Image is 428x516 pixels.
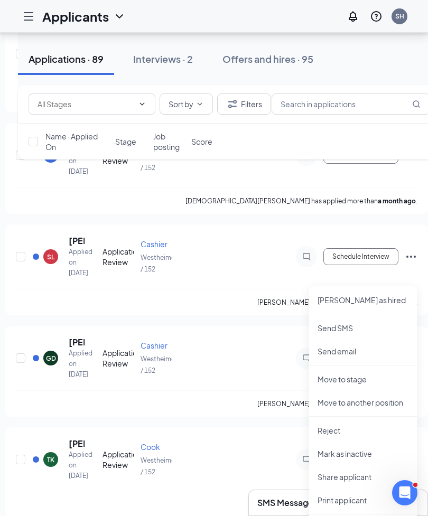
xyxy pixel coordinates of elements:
[257,497,318,509] h3: SMS Messages
[141,239,168,249] span: Cashier
[226,98,239,110] svg: Filter
[257,298,417,307] p: [PERSON_NAME] has applied more than .
[47,455,54,464] div: TK
[378,197,416,205] b: a month ago
[38,98,134,110] input: All Stages
[103,348,134,369] div: Application Review
[69,235,85,247] h5: [PERSON_NAME]
[191,136,212,147] span: Score
[169,100,193,108] span: Sort by
[300,354,313,362] svg: ChatInactive
[257,399,417,408] p: [PERSON_NAME] has applied more than .
[222,52,313,65] div: Offers and hires · 95
[69,336,85,348] h5: [PERSON_NAME]
[138,100,146,108] svg: ChevronDown
[133,52,193,65] div: Interviews · 2
[141,341,168,350] span: Cashier
[153,131,185,152] span: Job posting
[42,7,109,25] h1: Applicants
[29,52,104,65] div: Applications · 89
[141,254,177,273] span: Westheimer / 152
[115,136,136,147] span: Stage
[103,246,134,267] div: Application Review
[22,10,35,23] svg: Hamburger
[300,455,313,464] svg: ChatInactive
[405,250,417,263] svg: Ellipses
[392,480,417,505] iframe: Intercom live chat
[141,442,160,452] span: Cook
[69,348,85,380] div: Applied on [DATE]
[113,10,126,23] svg: ChevronDown
[323,248,398,265] button: Schedule Interview
[103,449,134,470] div: Application Review
[160,93,213,115] button: Sort byChevronDown
[370,10,383,23] svg: QuestionInfo
[412,100,421,108] svg: MagnifyingGlass
[347,10,359,23] svg: Notifications
[46,354,56,363] div: GD
[69,449,85,481] div: Applied on [DATE]
[196,100,204,108] svg: ChevronDown
[141,456,177,476] span: Westheimer / 152
[217,93,271,115] button: Filter Filters
[69,247,85,278] div: Applied on [DATE]
[45,131,109,152] span: Name · Applied On
[185,196,417,205] p: [DEMOGRAPHIC_DATA][PERSON_NAME] has applied more than .
[300,252,313,261] svg: ChatInactive
[395,12,404,21] div: SH
[141,355,177,374] span: Westheimer / 152
[47,252,54,261] div: SL
[69,438,85,449] h5: [PERSON_NAME]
